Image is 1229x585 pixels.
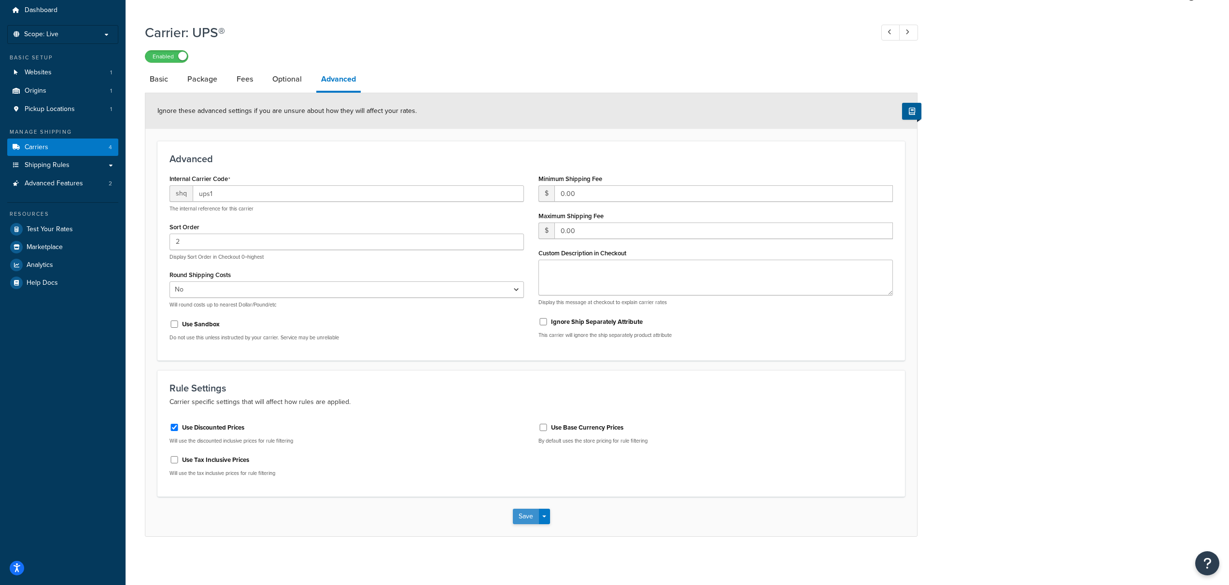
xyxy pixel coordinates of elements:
span: 2 [109,180,112,188]
span: Pickup Locations [25,105,75,113]
span: $ [538,223,554,239]
a: Dashboard [7,1,118,19]
div: Resources [7,210,118,218]
h1: Carrier: UPS® [145,23,863,42]
p: Display Sort Order in Checkout 0=highest [170,253,524,261]
span: 1 [110,87,112,95]
span: shq [170,185,193,202]
h3: Advanced [170,153,893,164]
span: Carriers [25,143,48,152]
span: Websites [25,69,52,77]
button: Save [513,509,539,524]
label: Ignore Ship Separately Attribute [551,318,643,326]
div: Basic Setup [7,54,118,62]
span: Dashboard [25,6,57,14]
p: Will round costs up to nearest Dollar/Pound/etc [170,301,524,308]
label: Use Sandbox [182,320,220,329]
span: $ [538,185,554,202]
span: 1 [110,105,112,113]
label: Use Base Currency Prices [551,423,623,432]
p: Carrier specific settings that will affect how rules are applied. [170,396,893,408]
span: Shipping Rules [25,161,70,169]
a: Next Record [899,25,918,41]
span: Ignore these advanced settings if you are unsure about how they will affect your rates. [157,106,417,116]
label: Use Discounted Prices [182,423,244,432]
a: Test Your Rates [7,221,118,238]
a: Websites1 [7,64,118,82]
li: Carriers [7,139,118,156]
a: Analytics [7,256,118,274]
li: Advanced Features [7,175,118,193]
span: Advanced Features [25,180,83,188]
span: Test Your Rates [27,225,73,234]
p: Do not use this unless instructed by your carrier. Service may be unreliable [170,334,524,341]
button: Open Resource Center [1195,551,1219,575]
span: Origins [25,87,46,95]
a: Origins1 [7,82,118,100]
p: Will use the discounted inclusive prices for rule filtering [170,437,524,445]
span: 1 [110,69,112,77]
span: Scope: Live [24,30,58,39]
label: Use Tax Inclusive Prices [182,456,249,464]
label: Internal Carrier Code [170,175,230,183]
li: Origins [7,82,118,100]
a: Optional [268,68,307,91]
h3: Rule Settings [170,383,893,393]
label: Sort Order [170,223,199,231]
p: Display this message at checkout to explain carrier rates [538,299,893,306]
a: Advanced Features2 [7,175,118,193]
a: Package [183,68,222,91]
a: Fees [232,68,258,91]
p: The internal reference for this carrier [170,205,524,212]
a: Shipping Rules [7,156,118,174]
a: Help Docs [7,274,118,292]
a: Previous Record [881,25,900,41]
label: Enabled [145,51,188,62]
label: Custom Description in Checkout [538,250,626,257]
div: Manage Shipping [7,128,118,136]
label: Round Shipping Costs [170,271,231,279]
button: Show Help Docs [902,103,921,120]
a: Marketplace [7,238,118,256]
label: Maximum Shipping Fee [538,212,604,220]
span: Help Docs [27,279,58,287]
span: 4 [109,143,112,152]
span: Marketplace [27,243,63,251]
p: By default uses the store pricing for rule filtering [538,437,893,445]
a: Basic [145,68,173,91]
label: Minimum Shipping Fee [538,175,602,182]
a: Advanced [316,68,361,93]
li: Pickup Locations [7,100,118,118]
span: Analytics [27,261,53,269]
li: Websites [7,64,118,82]
p: This carrier will ignore the ship separately product attribute [538,332,893,339]
a: Carriers4 [7,139,118,156]
p: Will use the tax inclusive prices for rule filtering [170,470,524,477]
a: Pickup Locations1 [7,100,118,118]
